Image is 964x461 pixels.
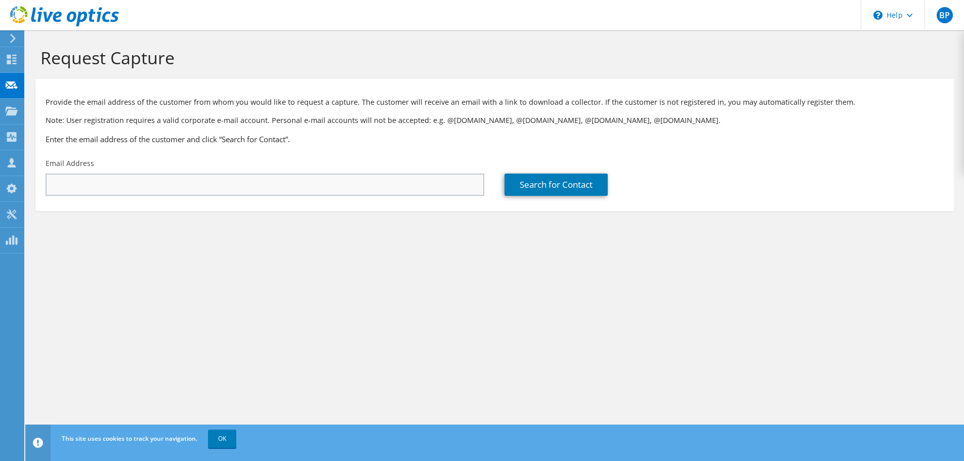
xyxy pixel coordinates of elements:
[46,115,944,126] p: Note: User registration requires a valid corporate e-mail account. Personal e-mail accounts will ...
[46,158,94,169] label: Email Address
[208,430,236,448] a: OK
[873,11,883,20] svg: \n
[40,47,944,68] h1: Request Capture
[46,134,944,145] h3: Enter the email address of the customer and click “Search for Contact”.
[46,97,944,108] p: Provide the email address of the customer from whom you would like to request a capture. The cust...
[505,174,608,196] a: Search for Contact
[937,7,953,23] span: BP
[62,434,197,443] span: This site uses cookies to track your navigation.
